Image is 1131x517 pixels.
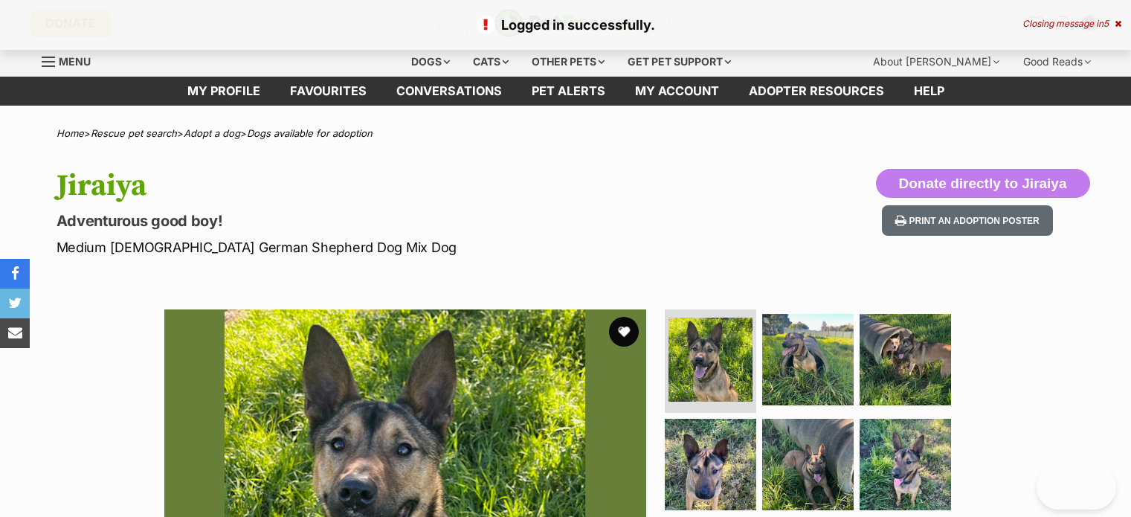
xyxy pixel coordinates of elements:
[57,237,686,257] p: Medium [DEMOGRAPHIC_DATA] German Shepherd Dog Mix Dog
[609,317,639,347] button: favourite
[173,77,275,106] a: My profile
[517,77,620,106] a: Pet alerts
[620,77,734,106] a: My account
[59,55,91,68] span: Menu
[863,47,1010,77] div: About [PERSON_NAME]
[899,77,959,106] a: Help
[668,318,753,402] img: Photo of Jiraiya
[247,127,373,139] a: Dogs available for adoption
[762,314,854,405] img: Photo of Jiraiya
[521,47,615,77] div: Other pets
[665,419,756,510] img: Photo of Jiraiya
[381,77,517,106] a: conversations
[876,169,1090,199] button: Donate directly to Jiraiya
[617,47,741,77] div: Get pet support
[734,77,899,106] a: Adopter resources
[1022,19,1121,29] div: Closing message in
[275,77,381,106] a: Favourites
[184,127,240,139] a: Adopt a dog
[1037,465,1116,510] iframe: Help Scout Beacon - Open
[1103,18,1109,29] span: 5
[19,128,1112,139] div: > > >
[1013,47,1101,77] div: Good Reads
[762,419,854,510] img: Photo of Jiraiya
[15,15,1116,35] p: Logged in successfully.
[401,47,460,77] div: Dogs
[42,47,101,74] a: Menu
[463,47,519,77] div: Cats
[860,314,951,405] img: Photo of Jiraiya
[860,419,951,510] img: Photo of Jiraiya
[57,211,686,231] p: Adventurous good boy!
[57,127,84,139] a: Home
[57,169,686,203] h1: Jiraiya
[91,127,177,139] a: Rescue pet search
[882,205,1053,236] button: Print an adoption poster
